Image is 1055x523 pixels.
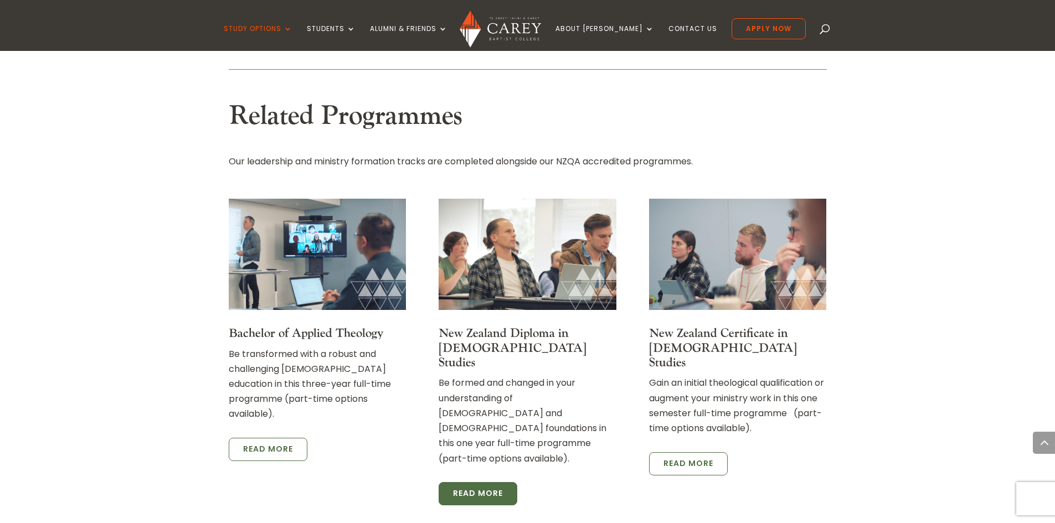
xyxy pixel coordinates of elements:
p: Be transformed with a robust and challenging [DEMOGRAPHIC_DATA] education in this three-year full... [229,346,406,422]
a: Read more [649,452,728,475]
a: Bachelor of Applied Theology [229,325,383,341]
a: Apply Now [732,18,806,39]
img: Carey Baptist College [460,11,541,48]
a: About [PERSON_NAME] [555,25,654,51]
a: Read more [439,482,517,505]
a: New Zealand Diploma in [DEMOGRAPHIC_DATA] Studies [439,325,586,370]
a: Study Options [224,25,292,51]
h2: Related Programmes [229,100,827,138]
p: Gain an initial theological qualification or augment your ministry work in this one semester full... [649,375,826,436]
a: Read more [229,438,307,461]
a: New Zealand Certificate in [DEMOGRAPHIC_DATA] Studies [649,325,797,370]
p: Be formed and changed in your understanding of [DEMOGRAPHIC_DATA] and [DEMOGRAPHIC_DATA] foundati... [439,375,616,465]
a: Students [307,25,356,51]
img: Carey students in class [229,199,406,309]
a: Carey students in class [649,301,826,313]
a: Contact Us [668,25,717,51]
img: Carey students in class [649,199,826,309]
a: Alumni & Friends [370,25,447,51]
a: Carey students in class [229,301,406,313]
a: Carey students in class [439,301,616,313]
p: Our leadership and ministry formation tracks are completed alongside our NZQA accredited programmes. [229,154,827,169]
img: Carey students in class [439,199,616,309]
